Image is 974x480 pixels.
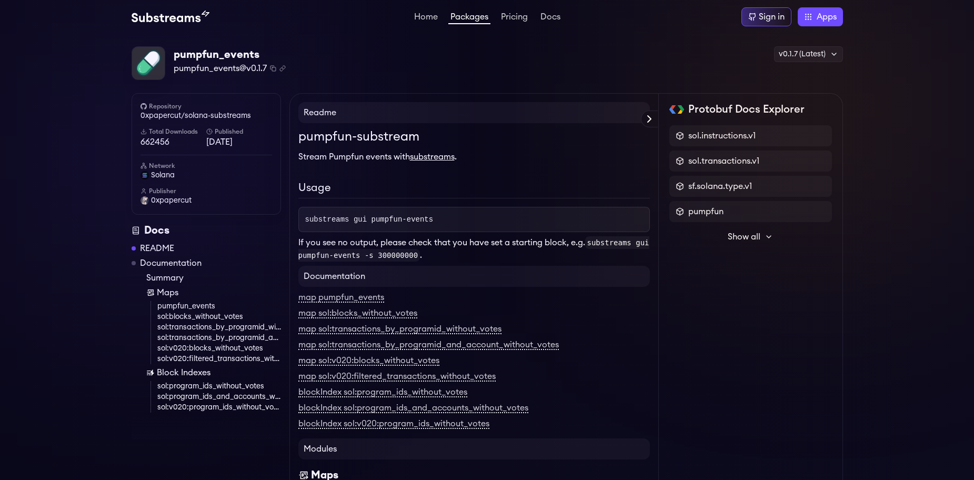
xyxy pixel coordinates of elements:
button: Show all [669,226,832,247]
span: substreams gui pumpfun-events [305,215,434,224]
a: map pumpfun_events [298,293,384,303]
img: Map icon [146,288,155,297]
h2: Usage [298,180,650,198]
a: solana [140,170,272,181]
a: sol:transactions_by_programid_and_account_without_votes [157,333,281,343]
a: sol:blocks_without_votes [157,312,281,322]
div: v0.1.7 (Latest) [774,46,843,62]
h2: Protobuf Docs Explorer [688,102,805,117]
a: sol:program_ids_without_votes [157,381,281,392]
div: Sign in [759,11,785,23]
button: Copy .spkg link to clipboard [279,65,286,72]
span: pumpfun_events@v0.1.7 [174,62,267,75]
span: 662456 [140,136,206,148]
a: blockIndex sol:program_ids_and_accounts_without_votes [298,404,528,413]
img: Protobuf [669,105,685,114]
img: Package Logo [132,47,165,79]
a: pumpfun_events [157,301,281,312]
a: sol:transactions_by_programid_without_votes [157,322,281,333]
a: map sol:v020:blocks_without_votes [298,356,439,366]
a: 0xpapercut [140,195,272,206]
span: 0xpapercut [151,195,192,206]
a: Home [412,13,440,23]
span: pumpfun [688,205,724,218]
a: map sol:blocks_without_votes [298,309,417,318]
div: Docs [132,223,281,238]
a: README [140,242,174,255]
h4: Readme [298,102,650,123]
a: sol:v020:program_ids_without_votes [157,402,281,413]
button: Copy package name and version [270,65,276,72]
h6: Total Downloads [140,127,206,136]
a: sol:v020:filtered_transactions_without_votes [157,354,281,364]
span: [DATE] [206,136,272,148]
span: sol.transactions.v1 [688,155,759,167]
span: sf.solana.type.v1 [688,180,752,193]
a: Block Indexes [146,366,281,379]
a: sol:v020:blocks_without_votes [157,343,281,354]
p: Stream Pumpfun events with . [298,151,650,163]
a: Sign in [741,7,791,26]
img: Substream's logo [132,11,209,23]
span: Apps [817,11,837,23]
a: Pricing [499,13,530,23]
h6: Network [140,162,272,170]
code: substreams gui pumpfun-events -s 300000000 [298,236,649,262]
img: User Avatar [140,196,149,205]
span: solana [151,170,175,181]
a: map sol:v020:filtered_transactions_without_votes [298,372,496,382]
a: Packages [448,13,490,24]
a: Docs [538,13,563,23]
a: 0xpapercut/solana-substreams [140,111,272,121]
h6: Repository [140,102,272,111]
span: sol.instructions.v1 [688,129,756,142]
a: blockIndex sol:v020:program_ids_without_votes [298,419,489,429]
a: Documentation [140,257,202,269]
h4: Documentation [298,266,650,287]
img: solana [140,171,149,179]
img: Block Index icon [146,368,155,377]
p: If you see no output, please check that you have set a starting block, e.g. . [298,236,650,262]
a: substreams [410,153,455,161]
h6: Publisher [140,187,272,195]
h6: Published [206,127,272,136]
span: Show all [728,231,760,243]
img: github [140,103,147,109]
a: Maps [146,286,281,299]
a: Summary [146,272,281,284]
h4: Modules [298,438,650,459]
a: map sol:transactions_by_programid_and_account_without_votes [298,341,559,350]
h1: pumpfun-substream [298,127,650,146]
a: blockIndex sol:program_ids_without_votes [298,388,467,397]
a: map sol:transactions_by_programid_without_votes [298,325,501,334]
a: sol:program_ids_and_accounts_without_votes [157,392,281,402]
div: pumpfun_events [174,47,286,62]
